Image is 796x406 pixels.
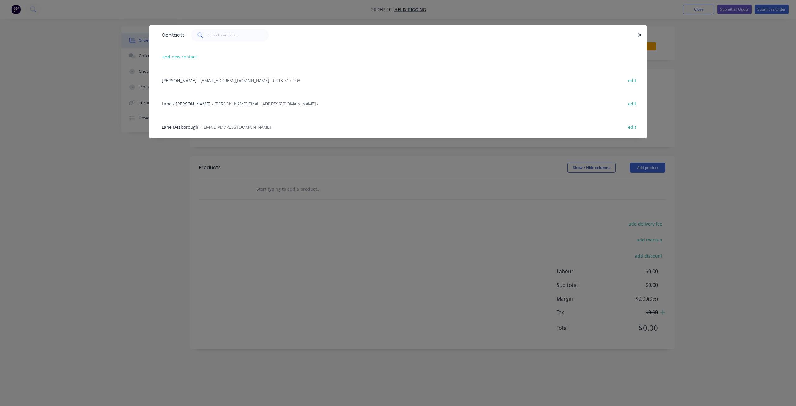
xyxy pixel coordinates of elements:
[625,123,639,131] button: edit
[198,77,300,83] span: - [EMAIL_ADDRESS][DOMAIN_NAME] - 0413 617 103
[162,77,197,83] span: [PERSON_NAME]
[162,124,198,130] span: Lane Desborough
[200,124,274,130] span: - [EMAIL_ADDRESS][DOMAIN_NAME] -
[208,29,269,41] input: Search contacts...
[162,101,211,107] span: Lane / [PERSON_NAME]
[159,53,200,61] button: add new contact
[625,99,639,108] button: edit
[212,101,318,107] span: - [PERSON_NAME][EMAIL_ADDRESS][DOMAIN_NAME] -
[625,76,639,84] button: edit
[159,25,185,45] div: Contacts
